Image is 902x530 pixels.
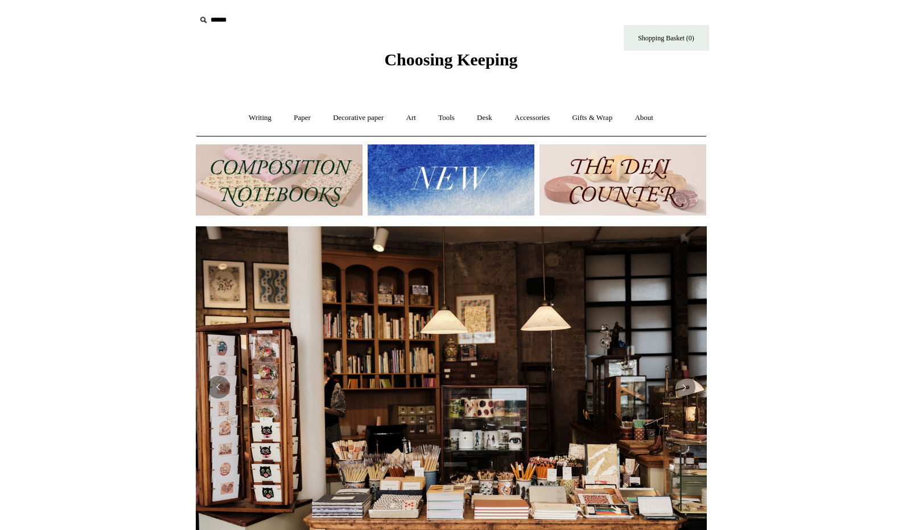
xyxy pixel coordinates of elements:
a: Paper [283,103,321,133]
button: Next [673,376,695,399]
a: Desk [467,103,503,133]
span: Choosing Keeping [384,50,517,69]
a: Gifts & Wrap [562,103,623,133]
a: Choosing Keeping [384,59,517,67]
a: Art [396,103,426,133]
button: Previous [207,376,230,399]
a: Writing [238,103,282,133]
img: 202302 Composition ledgers.jpg__PID:69722ee6-fa44-49dd-a067-31375e5d54ec [196,144,363,216]
a: Shopping Basket (0) [624,25,709,51]
a: Tools [428,103,465,133]
img: New.jpg__PID:f73bdf93-380a-4a35-bcfe-7823039498e1 [368,144,534,216]
a: Accessories [504,103,560,133]
a: Decorative paper [323,103,394,133]
a: About [624,103,664,133]
img: The Deli Counter [539,144,706,216]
